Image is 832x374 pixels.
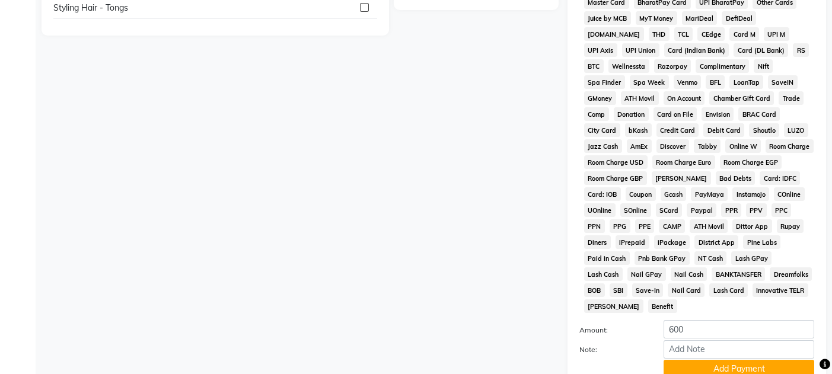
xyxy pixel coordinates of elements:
span: Wellnessta [608,59,649,73]
span: Innovative TELR [753,283,808,297]
span: Coupon [626,187,656,201]
span: Lash GPay [731,251,772,265]
span: BOB [584,283,605,297]
span: Card: IDFC [760,171,800,185]
span: PPE [635,219,655,233]
span: Chamber Gift Card [709,91,774,105]
span: Diners [584,235,611,249]
span: Jazz Cash [584,139,622,153]
span: Dittor App [732,219,772,233]
span: Lash Card [709,283,748,297]
span: Tabby [694,139,721,153]
span: SOnline [620,203,651,217]
span: SCard [656,203,683,217]
span: Paid in Cash [584,251,630,265]
span: Spa Week [630,75,669,89]
span: BANKTANSFER [712,267,765,281]
span: Discover [656,139,690,153]
span: CAMP [659,219,685,233]
span: Venmo [674,75,702,89]
span: SBI [610,283,627,297]
span: Shoutlo [749,123,779,137]
span: Lash Cash [584,267,623,281]
span: UPI M [764,27,789,41]
span: Room Charge EGP [720,155,782,169]
span: Credit Card [656,123,699,137]
span: Benefit [648,299,677,313]
span: Card (Indian Bank) [664,43,729,57]
span: iPackage [654,235,690,249]
span: THD [649,27,670,41]
span: Envision [702,107,734,121]
span: Instamojo [732,187,769,201]
span: MariDeal [682,11,718,25]
span: CEdge [697,27,725,41]
label: Amount: [570,325,655,335]
span: Nail Cash [671,267,707,281]
span: BRAC Card [738,107,780,121]
span: Nail Card [668,283,705,297]
span: District App [694,235,738,249]
span: Donation [614,107,649,121]
span: iPrepaid [616,235,649,249]
span: Comp [584,107,609,121]
span: ATH Movil [621,91,659,105]
span: PPV [746,203,767,217]
span: PayMaya [691,187,728,201]
span: LUZO [784,123,808,137]
span: [PERSON_NAME] [584,299,643,313]
span: Trade [779,91,804,105]
span: Save-In [632,283,664,297]
span: BFL [706,75,725,89]
span: AmEx [627,139,652,153]
span: UPI Axis [584,43,617,57]
span: Card: IOB [584,187,621,201]
span: [PERSON_NAME] [652,171,711,185]
span: Pnb Bank GPay [635,251,690,265]
span: Bad Debts [716,171,756,185]
span: Debit Card [703,123,744,137]
span: Room Charge [766,139,814,153]
span: Dreamfolks [770,267,812,281]
span: PPN [584,219,605,233]
span: [DOMAIN_NAME] [584,27,644,41]
span: MyT Money [636,11,677,25]
span: Card M [729,27,759,41]
span: NT Cash [694,251,727,265]
span: TCL [674,27,693,41]
span: PPG [610,219,630,233]
span: BTC [584,59,604,73]
span: Room Charge GBP [584,171,647,185]
span: LoanTap [729,75,763,89]
span: Rupay [777,219,804,233]
div: Styling Hair - Tongs [53,2,128,14]
span: PPR [721,203,741,217]
span: On Account [664,91,705,105]
span: Gcash [661,187,687,201]
span: Razorpay [654,59,691,73]
span: Juice by MCB [584,11,631,25]
span: Room Charge USD [584,155,648,169]
span: COnline [774,187,805,201]
span: Complimentary [696,59,749,73]
span: Paypal [687,203,716,217]
span: City Card [584,123,620,137]
span: Online W [725,139,761,153]
span: Room Charge Euro [652,155,715,169]
span: GMoney [584,91,616,105]
span: Spa Finder [584,75,625,89]
span: PPC [772,203,792,217]
span: ATH Movil [690,219,728,233]
span: Card (DL Bank) [734,43,788,57]
input: Add Note [664,340,814,359]
span: Pine Labs [743,235,780,249]
span: Card on File [654,107,697,121]
input: Amount [664,320,814,338]
span: DefiDeal [722,11,756,25]
span: Nail GPay [627,267,666,281]
span: UPI Union [622,43,659,57]
span: UOnline [584,203,616,217]
span: SaveIN [768,75,798,89]
label: Note: [570,344,655,355]
span: Nift [754,59,773,73]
